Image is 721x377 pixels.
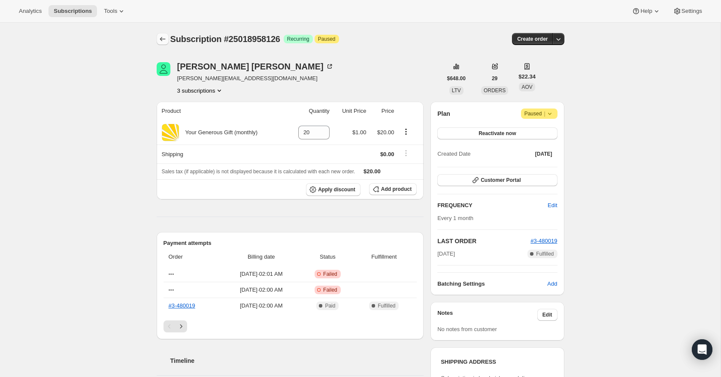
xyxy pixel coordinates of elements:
span: $648.00 [447,75,466,82]
button: Add [542,277,562,291]
span: No notes from customer [437,326,497,332]
span: Edit [542,311,552,318]
img: product img [162,124,179,141]
span: Create order [517,36,548,42]
span: AOV [521,84,532,90]
button: Subscriptions [157,33,169,45]
span: Tools [104,8,117,15]
th: Unit Price [332,102,369,121]
button: Add product [369,183,417,195]
span: Sales tax (if applicable) is not displayed because it is calculated with each new order. [162,169,355,175]
span: Subscription #25018958126 [170,34,280,44]
span: Paused [318,36,336,42]
span: Status [304,253,351,261]
span: $22.34 [518,72,536,81]
button: Apply discount [306,183,360,196]
button: Settings [668,5,707,17]
span: Failed [323,287,337,293]
div: Open Intercom Messenger [692,339,712,360]
span: [DATE] [535,151,552,157]
nav: Pagination [164,320,417,332]
a: #3-480019 [530,238,557,244]
span: Paused [524,109,554,118]
span: $20.00 [364,168,381,175]
button: Analytics [14,5,47,17]
button: [DATE] [530,148,557,160]
span: Fulfilled [378,302,395,309]
th: Product [157,102,287,121]
th: Price [369,102,397,121]
button: Create order [512,33,553,45]
span: Analytics [19,8,42,15]
span: Recurring [287,36,309,42]
span: Customer Portal [481,177,521,184]
span: Every 1 month [437,215,473,221]
button: Next [175,320,187,332]
th: Order [164,247,221,266]
span: [DATE] · 02:00 AM [224,302,299,310]
button: Shipping actions [399,148,413,158]
button: 29 [487,72,503,84]
span: Failed [323,271,337,277]
div: [PERSON_NAME] [PERSON_NAME] [177,62,334,71]
h6: Batching Settings [437,280,547,288]
span: $20.00 [377,129,394,136]
button: Reactivate now [437,127,557,139]
span: ORDERS [484,87,506,93]
span: Paid [325,302,335,309]
button: Edit [537,309,557,321]
button: Customer Portal [437,174,557,186]
span: Vicky Oliver [157,62,170,76]
th: Quantity [286,102,332,121]
span: Help [640,8,652,15]
span: [DATE] [437,250,455,258]
span: $0.00 [380,151,394,157]
span: 29 [492,75,497,82]
button: Help [627,5,666,17]
span: | [544,110,545,117]
a: #3-480019 [169,302,195,309]
h2: Payment attempts [164,239,417,247]
h2: LAST ORDER [437,237,530,245]
span: $1.00 [352,129,367,136]
button: Product actions [177,86,224,95]
h2: FREQUENCY [437,201,548,210]
span: [PERSON_NAME][EMAIL_ADDRESS][DOMAIN_NAME] [177,74,334,83]
span: Add product [381,186,412,193]
span: Settings [682,8,702,15]
button: $648.00 [442,72,471,84]
span: --- [169,287,174,293]
button: Tools [99,5,131,17]
h2: Plan [437,109,450,118]
span: Subscriptions [54,8,92,15]
button: Product actions [399,127,413,136]
span: Apply discount [318,186,355,193]
span: Fulfillment [356,253,412,261]
span: [DATE] · 02:00 AM [224,286,299,294]
span: Edit [548,201,557,210]
span: Add [547,280,557,288]
span: Created Date [437,150,470,158]
th: Shipping [157,145,287,163]
span: Fulfilled [536,250,554,257]
h2: Timeline [170,356,424,365]
button: #3-480019 [530,237,557,245]
div: Your Generous Gift (monthly) [179,128,258,137]
h3: Notes [437,309,537,321]
button: Subscriptions [48,5,97,17]
h3: SHIPPING ADDRESS [441,358,554,366]
button: Edit [542,199,562,212]
span: Reactivate now [479,130,516,137]
span: LTV [452,87,461,93]
span: --- [169,271,174,277]
span: [DATE] · 02:01 AM [224,270,299,278]
span: Billing date [224,253,299,261]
